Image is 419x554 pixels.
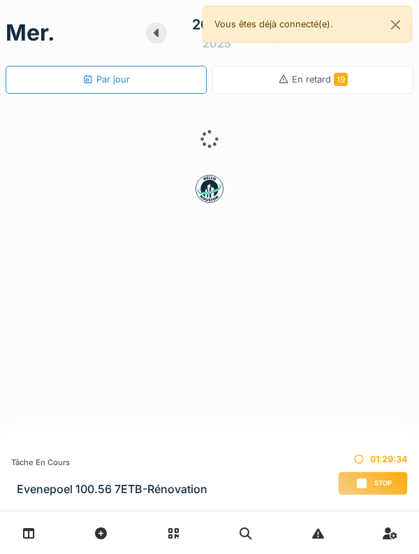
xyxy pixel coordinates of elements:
[17,483,207,496] h3: Evenepoel 100.56 7ETB-Rénovation
[338,453,408,466] div: 01:29:34
[203,6,412,43] div: Vous êtes déjà connecté(e).
[380,6,411,43] button: Close
[6,20,55,46] h1: mer.
[196,175,223,203] img: badge-BVDL4wpA.svg
[82,73,130,86] div: Par jour
[374,478,392,488] span: Stop
[192,14,242,35] div: 20 août
[334,73,348,86] span: 19
[203,35,231,52] div: 2025
[292,74,348,85] span: En retard
[11,457,207,469] div: Tâche en cours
